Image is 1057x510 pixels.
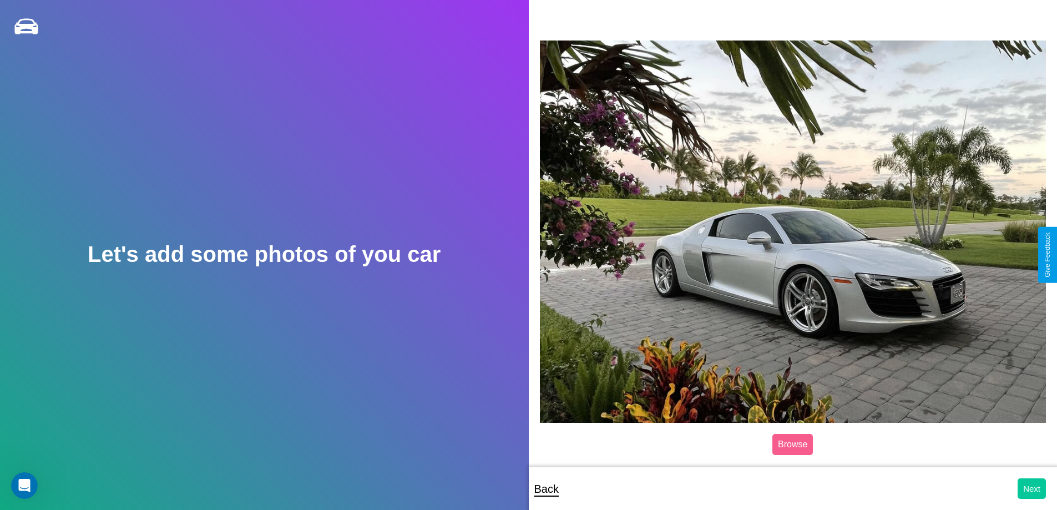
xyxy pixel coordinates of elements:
[772,434,813,455] label: Browse
[540,41,1046,422] img: posted
[88,242,441,267] h2: Let's add some photos of you car
[1018,478,1046,499] button: Next
[11,472,38,499] iframe: Intercom live chat
[1044,233,1051,277] div: Give Feedback
[534,479,559,499] p: Back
